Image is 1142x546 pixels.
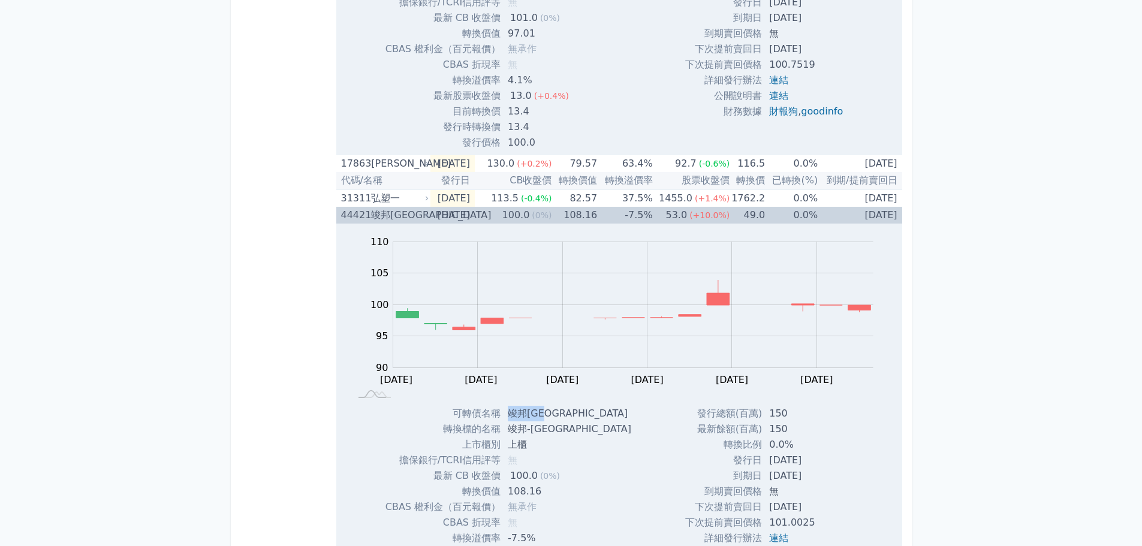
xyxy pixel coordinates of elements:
td: 37.5% [597,189,653,207]
td: 101.0025 [762,515,852,530]
td: [DATE] [818,207,902,224]
span: 無承作 [508,43,537,55]
span: 無 [508,517,517,528]
tspan: 95 [376,330,388,342]
tspan: 100 [370,299,389,310]
a: 財報狗 [769,105,798,117]
td: 轉換溢價率 [385,530,501,546]
a: 連結 [769,90,788,101]
td: [DATE] [762,468,852,484]
div: [PERSON_NAME] [371,155,426,172]
td: 79.57 [552,155,597,172]
tspan: [DATE] [631,374,664,385]
span: (-0.6%) [699,159,730,168]
td: 63.4% [597,155,653,172]
td: 發行日 [685,453,762,468]
td: 0.0% [762,437,852,453]
td: 到期賣回價格 [685,26,762,41]
td: 轉換標的名稱 [385,421,501,437]
td: 0.0% [765,155,818,172]
td: [DATE] [762,10,852,26]
td: CBAS 權利金（百元報價） [385,499,501,515]
div: 17863 [341,155,369,172]
td: 100.7519 [762,57,852,73]
th: 轉換價 [730,172,765,189]
td: 上市櫃別 [385,437,501,453]
div: 1455.0 [656,190,695,207]
div: 92.7 [673,155,699,172]
span: (+10.0%) [689,210,730,220]
td: 4.1% [501,73,641,88]
th: 代碼/名稱 [336,172,431,189]
tspan: [DATE] [380,374,412,385]
td: 轉換價值 [385,26,501,41]
td: 到期賣回價格 [685,484,762,499]
td: CBAS 折現率 [385,57,501,73]
span: (0%) [540,471,560,481]
span: (+1.4%) [695,194,730,203]
td: 財務數據 [685,104,762,119]
td: 到期日 [685,10,762,26]
td: 13.4 [501,104,641,119]
td: 公開說明書 [685,88,762,104]
td: 100.0 [501,135,641,150]
div: 100.0 [500,207,532,224]
td: 目前轉換價 [385,104,501,119]
td: 發行價格 [385,135,501,150]
td: 最新 CB 收盤價 [385,468,501,484]
div: 竣邦[GEOGRAPHIC_DATA] [371,207,426,224]
div: 53.0 [664,207,690,224]
td: [DATE] [818,189,902,207]
td: 下次提前賣回價格 [685,57,762,73]
td: 150 [762,421,852,437]
th: 轉換溢價率 [597,172,653,189]
td: 最新股票收盤價 [385,88,501,104]
span: 無承作 [508,501,537,512]
span: (0%) [532,210,552,220]
div: 弘塑一 [371,190,426,207]
div: 100.0 [508,468,540,484]
td: [DATE] [430,189,475,207]
span: (-0.4%) [521,194,552,203]
span: 無 [508,59,517,70]
th: 轉換價值 [552,172,597,189]
td: 竣邦[GEOGRAPHIC_DATA] [501,406,641,421]
td: 上櫃 [501,437,641,453]
tspan: 90 [376,362,388,373]
td: -7.5% [597,207,653,224]
div: 13.0 [508,88,534,104]
td: 可轉債名稱 [385,406,501,421]
th: 已轉換(%) [765,172,818,189]
td: 1762.2 [730,189,765,207]
td: 下次提前賣回日 [685,41,762,57]
td: 轉換溢價率 [385,73,501,88]
span: (0%) [540,13,560,23]
tspan: [DATE] [546,374,578,385]
td: -7.5% [501,530,641,546]
span: 無 [508,454,517,466]
div: 31311 [341,190,369,207]
td: [DATE] [430,207,475,224]
td: CBAS 折現率 [385,515,501,530]
td: 到期日 [685,468,762,484]
td: 轉換價值 [385,484,501,499]
td: [DATE] [762,41,852,57]
td: , [762,104,852,119]
tspan: [DATE] [800,374,833,385]
td: CBAS 權利金（百元報價） [385,41,501,57]
td: [DATE] [430,155,475,172]
td: 0.0% [765,207,818,224]
td: 116.5 [730,155,765,172]
td: 最新 CB 收盤價 [385,10,501,26]
tspan: [DATE] [465,374,497,385]
span: (+0.2%) [517,159,552,168]
div: 130.0 [484,155,517,172]
td: 發行總額(百萬) [685,406,762,421]
td: 下次提前賣回價格 [685,515,762,530]
td: [DATE] [762,453,852,468]
td: 詳細發行辦法 [685,73,762,88]
g: Series [396,280,871,330]
td: 竣邦-[GEOGRAPHIC_DATA] [501,421,641,437]
td: 下次提前賣回日 [685,499,762,515]
div: 44421 [341,207,369,224]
